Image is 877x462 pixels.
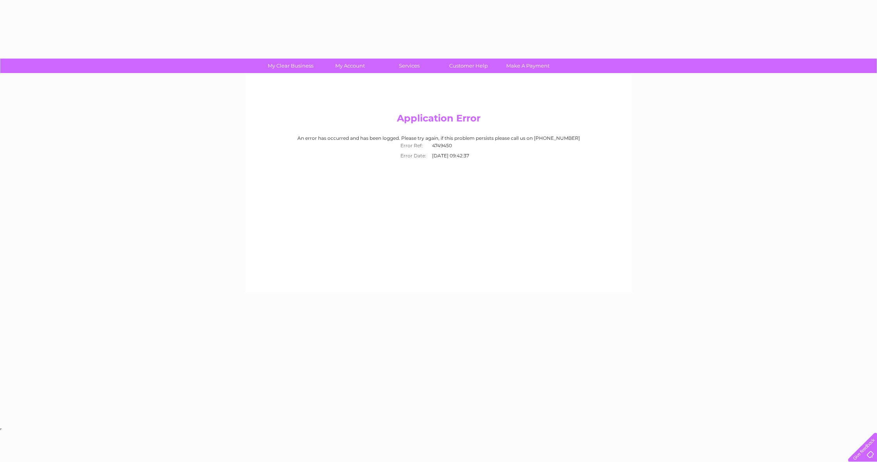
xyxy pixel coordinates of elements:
[496,59,560,73] a: Make A Payment
[318,59,382,73] a: My Account
[258,59,323,73] a: My Clear Business
[436,59,501,73] a: Customer Help
[397,141,430,151] th: Error Ref:
[253,136,624,161] div: An error has occurred and has been logged. Please try again, if this problem persists please call...
[377,59,441,73] a: Services
[397,151,430,161] th: Error Date:
[430,151,480,161] td: [DATE] 09:42:37
[430,141,480,151] td: 4749450
[253,113,624,128] h2: Application Error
